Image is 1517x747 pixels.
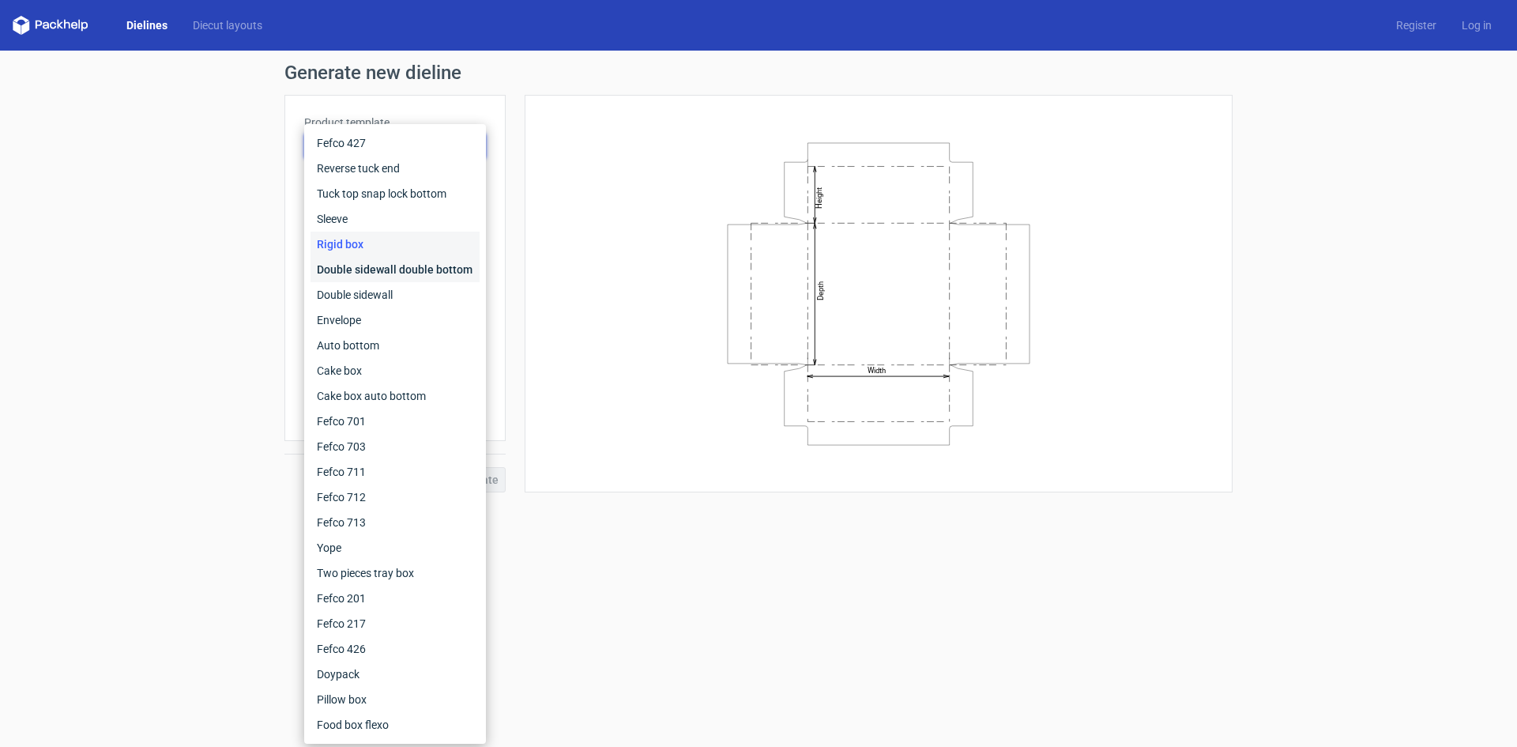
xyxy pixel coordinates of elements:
h1: Generate new dieline [284,63,1233,82]
a: Diecut layouts [180,17,275,33]
text: Width [868,366,886,375]
div: Fefco 201 [311,586,480,611]
div: Doypack [311,662,480,687]
div: Tuck top snap lock bottom [311,181,480,206]
div: Fefco 711 [311,459,480,485]
a: Register [1383,17,1449,33]
div: Fefco 712 [311,485,480,510]
text: Height [815,187,823,208]
div: Cake box [311,358,480,383]
div: Double sidewall double bottom [311,257,480,282]
div: Envelope [311,307,480,333]
div: Food box flexo [311,712,480,738]
div: Pillow box [311,687,480,712]
div: Fefco 703 [311,434,480,459]
text: Depth [816,281,825,300]
div: Sleeve [311,206,480,232]
div: Auto bottom [311,333,480,358]
a: Dielines [114,17,180,33]
div: Two pieces tray box [311,560,480,586]
div: Yope [311,535,480,560]
label: Product template [304,115,486,130]
div: Fefco 713 [311,510,480,535]
div: Fefco 217 [311,611,480,636]
div: Reverse tuck end [311,156,480,181]
div: Fefco 426 [311,636,480,662]
div: Fefco 701 [311,409,480,434]
div: Double sidewall [311,282,480,307]
div: Fefco 427 [311,130,480,156]
a: Log in [1449,17,1504,33]
div: Cake box auto bottom [311,383,480,409]
div: Rigid box [311,232,480,257]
